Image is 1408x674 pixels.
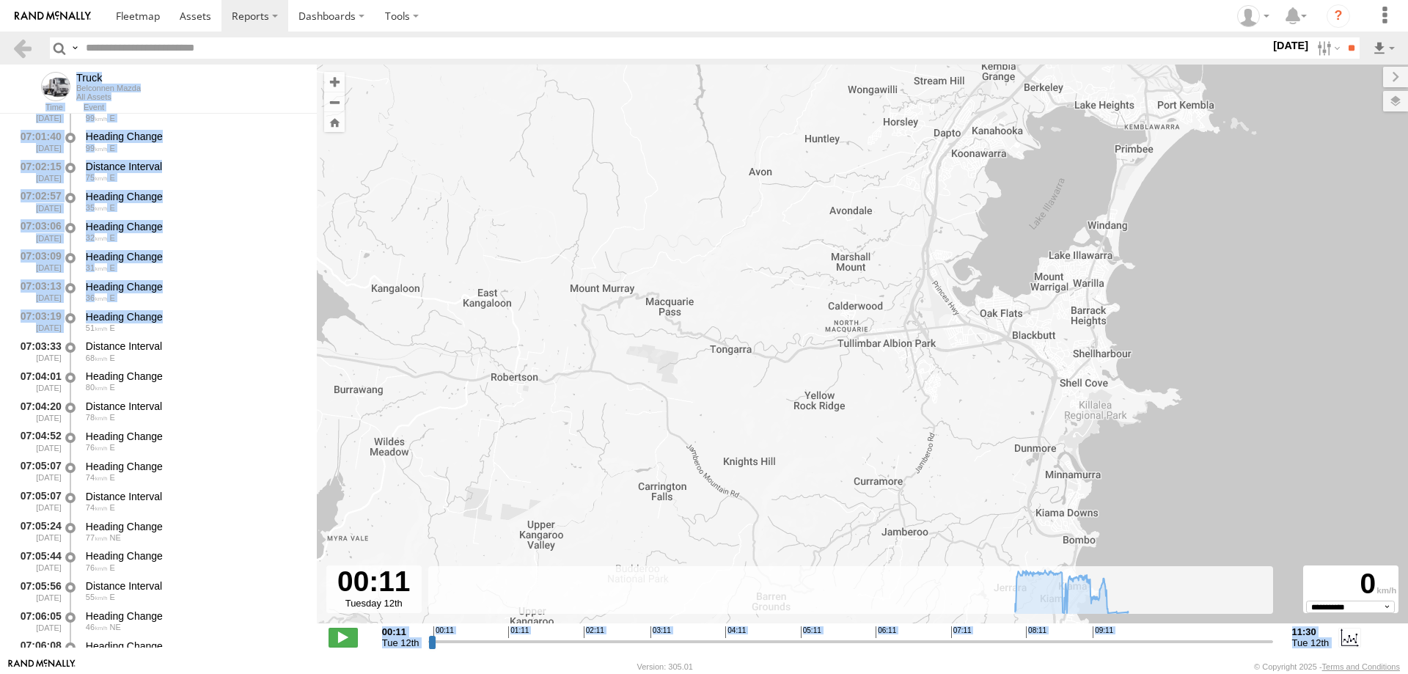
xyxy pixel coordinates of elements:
[110,413,115,422] span: Heading: 98
[110,563,115,572] span: Heading: 71
[324,72,345,92] button: Zoom in
[12,577,63,604] div: 07:05:56 [DATE]
[86,533,108,542] span: 77
[110,323,115,332] span: Heading: 82
[12,637,63,664] div: 07:06:08 [DATE]
[69,37,81,59] label: Search Query
[86,323,108,332] span: 51
[110,114,115,122] span: Heading: 88
[110,623,121,631] span: Heading: 61
[637,662,693,671] div: Version: 305.01
[86,220,303,233] div: Heading Change
[12,37,33,59] a: Back to previous Page
[8,659,76,674] a: Visit our Website
[12,458,63,485] div: 07:05:07 [DATE]
[15,11,91,21] img: rand-logo.svg
[86,160,303,173] div: Distance Interval
[110,503,115,512] span: Heading: 71
[86,370,303,383] div: Heading Change
[12,607,63,634] div: 07:06:05 [DATE]
[12,428,63,455] div: 07:04:52 [DATE]
[12,158,63,185] div: 07:02:15 [DATE]
[86,293,108,302] span: 36
[12,278,63,305] div: 07:03:13 [DATE]
[801,626,821,638] span: 05:11
[76,72,141,84] div: Truck - View Asset History
[951,626,972,638] span: 07:11
[86,340,303,353] div: Distance Interval
[12,367,63,395] div: 07:04:01 [DATE]
[650,626,671,638] span: 03:11
[1305,568,1396,601] div: 0
[86,190,303,203] div: Heading Change
[86,263,108,272] span: 31
[86,114,108,122] span: 99
[110,473,115,482] span: Heading: 71
[110,263,115,272] span: Heading: 105
[86,144,108,153] span: 99
[382,637,419,648] span: Tue 12th Aug 2025
[1327,4,1350,28] i: ?
[324,92,345,112] button: Zoom out
[86,383,108,392] span: 80
[86,490,303,503] div: Distance Interval
[1311,37,1343,59] label: Search Filter Options
[12,218,63,245] div: 07:03:06 [DATE]
[76,92,141,101] div: All Assets
[1254,662,1400,671] div: © Copyright 2025 -
[86,130,303,143] div: Heading Change
[110,233,115,242] span: Heading: 94
[12,308,63,335] div: 07:03:19 [DATE]
[86,549,303,563] div: Heading Change
[12,338,63,365] div: 07:03:33 [DATE]
[110,443,115,452] span: Heading: 82
[584,626,604,638] span: 02:11
[86,579,303,593] div: Distance Interval
[110,144,115,153] span: Heading: 94
[86,593,108,601] span: 55
[86,473,108,482] span: 74
[76,84,141,92] div: Belconnen Mazda
[110,173,115,182] span: Heading: 94
[86,354,108,362] span: 68
[86,623,108,631] span: 46
[324,112,345,132] button: Zoom Home
[86,443,108,452] span: 76
[86,609,303,623] div: Heading Change
[86,460,303,473] div: Heading Change
[86,640,303,653] div: Heading Change
[86,413,108,422] span: 78
[1371,37,1396,59] label: Export results as...
[86,280,303,293] div: Heading Change
[12,398,63,425] div: 07:04:20 [DATE]
[86,400,303,413] div: Distance Interval
[329,628,358,647] label: Play/Stop
[12,518,63,545] div: 07:05:24 [DATE]
[110,203,115,212] span: Heading: 84
[12,548,63,575] div: 07:05:44 [DATE]
[110,593,115,601] span: Heading: 79
[1093,626,1113,638] span: 09:11
[86,173,108,182] span: 75
[110,533,121,542] span: Heading: 61
[12,188,63,215] div: 07:02:57 [DATE]
[1270,37,1311,54] label: [DATE]
[1292,637,1330,648] span: Tue 12th Aug 2025
[110,383,115,392] span: Heading: 92
[86,503,108,512] span: 74
[110,354,115,362] span: Heading: 84
[876,626,896,638] span: 06:11
[12,104,63,111] div: Time
[508,626,529,638] span: 01:11
[12,248,63,275] div: 07:03:09 [DATE]
[1322,662,1400,671] a: Terms and Conditions
[1292,626,1330,637] strong: 11:30
[1026,626,1046,638] span: 08:11
[84,104,317,111] div: Event
[433,626,454,638] span: 00:11
[110,293,115,302] span: Heading: 93
[86,430,303,443] div: Heading Change
[725,626,746,638] span: 04:11
[1232,5,1275,27] div: David Perry
[382,626,419,637] strong: 00:11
